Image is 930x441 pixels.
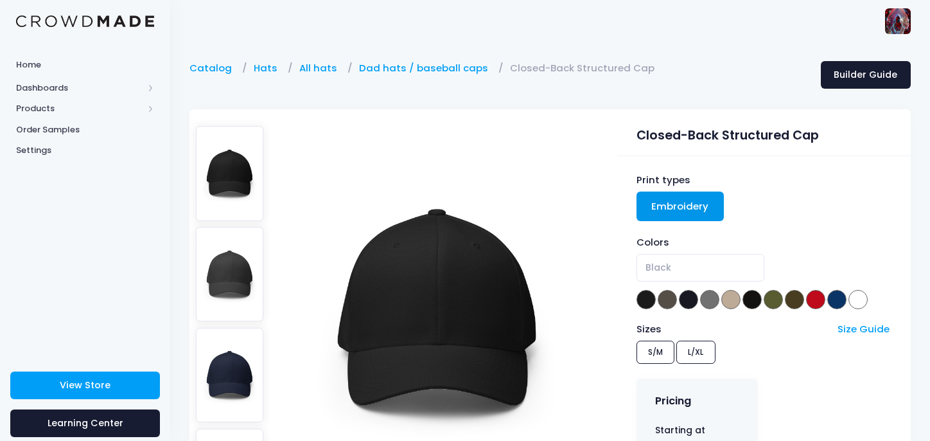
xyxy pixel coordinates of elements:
[655,395,691,408] h4: Pricing
[16,102,143,115] span: Products
[630,322,831,336] div: Sizes
[636,235,892,249] div: Colors
[48,417,123,429] span: Learning Center
[821,61,911,89] a: Builder Guide
[838,322,890,336] a: Size Guide
[636,173,892,187] div: Print types
[60,379,110,392] span: View Store
[636,192,724,221] a: Embroidery
[885,8,911,34] img: User
[16,144,154,157] span: Settings
[10,372,160,399] a: View Store
[645,261,671,274] span: Black
[189,61,238,75] a: Catalog
[16,82,143,94] span: Dashboards
[636,120,892,145] div: Closed-Back Structured Cap
[510,61,661,75] a: Closed-Back Structured Cap
[10,410,160,437] a: Learning Center
[254,61,284,75] a: Hats
[359,61,495,75] a: Dad hats / baseball caps
[299,61,344,75] a: All hats
[16,59,154,71] span: Home
[636,254,764,282] span: Black
[16,123,154,136] span: Order Samples
[16,15,154,28] img: Logo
